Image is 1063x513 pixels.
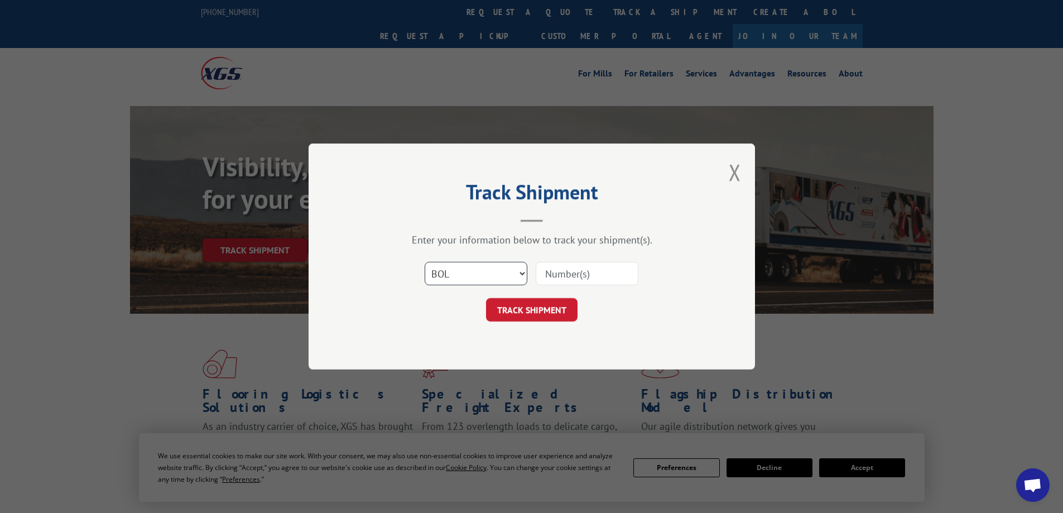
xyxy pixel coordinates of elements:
button: TRACK SHIPMENT [486,298,578,322]
div: Enter your information below to track your shipment(s). [364,233,699,246]
button: Close modal [729,157,741,187]
input: Number(s) [536,262,638,285]
h2: Track Shipment [364,184,699,205]
div: Open chat [1016,468,1050,502]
